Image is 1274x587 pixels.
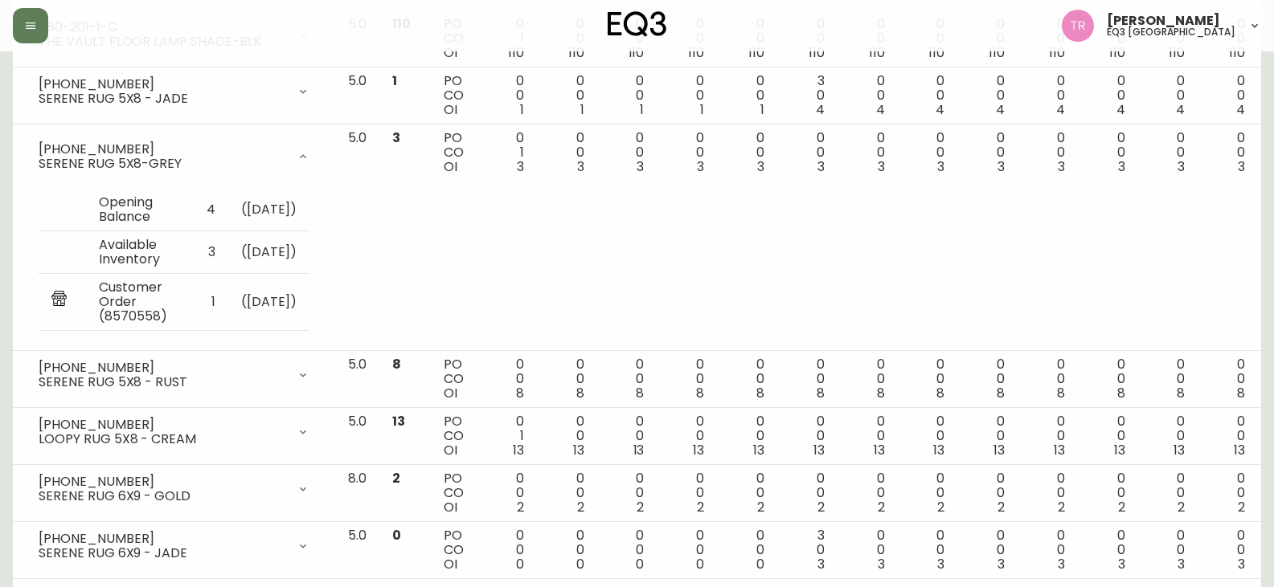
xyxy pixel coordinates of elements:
[1237,384,1245,402] span: 8
[444,43,457,62] span: OI
[392,469,400,487] span: 2
[1030,528,1065,572] div: 0 0
[490,357,524,401] div: 0 0
[1091,357,1125,401] div: 0 0
[1238,498,1245,516] span: 2
[39,432,287,446] div: LOOPY RUG 5X8 - CREAM
[850,131,885,174] div: 0 0
[970,131,1005,174] div: 0 0
[550,131,584,174] div: 0 0
[86,189,194,231] td: Opening Balance
[490,528,524,572] div: 0 0
[335,67,379,124] td: 5.0
[790,74,825,117] div: 3 0
[817,157,825,176] span: 3
[730,74,764,117] div: 0 0
[756,555,764,573] span: 0
[1091,528,1125,572] div: 0 0
[878,157,885,176] span: 3
[444,100,457,119] span: OI
[26,528,322,564] div: [PHONE_NUMBER]SERENE RUG 6X9 - JADE
[700,100,704,119] span: 1
[550,414,584,458] div: 0 0
[26,357,322,393] div: [PHONE_NUMBER]SERENE RUG 5X8 - RUST
[1091,131,1125,174] div: 0 0
[670,74,704,117] div: 0 0
[490,17,524,60] div: 0 1
[970,357,1005,401] div: 0 0
[51,291,67,310] img: retail_report.svg
[1056,100,1065,119] span: 4
[1211,471,1245,515] div: 0 0
[444,498,457,516] span: OI
[490,471,524,515] div: 0 0
[228,274,310,331] td: ( [DATE] )
[1117,384,1125,402] span: 8
[910,414,944,458] div: 0 0
[877,384,885,402] span: 8
[997,555,1005,573] span: 3
[444,17,464,60] div: PO CO
[1091,471,1125,515] div: 0 0
[817,384,825,402] span: 8
[194,274,228,331] td: 1
[444,74,464,117] div: PO CO
[756,384,764,402] span: 8
[688,43,704,62] span: 110
[1211,131,1245,174] div: 0 0
[335,465,379,522] td: 8.0
[993,441,1005,459] span: 13
[577,157,584,176] span: 3
[937,498,944,516] span: 2
[228,231,310,274] td: ( [DATE] )
[39,77,287,92] div: [PHONE_NUMBER]
[610,414,645,458] div: 0 0
[610,471,645,515] div: 0 0
[444,357,464,401] div: PO CO
[610,528,645,572] div: 0 0
[790,528,825,572] div: 3 0
[550,528,584,572] div: 0 0
[194,189,228,231] td: 4
[696,555,704,573] span: 0
[790,17,825,60] div: 0 0
[39,92,287,106] div: SERENE RUG 5X8 - JADE
[444,157,457,176] span: OI
[878,498,885,516] span: 2
[730,17,764,60] div: 0 0
[392,412,405,430] span: 13
[850,471,885,515] div: 0 0
[335,124,379,351] td: 5.0
[790,414,825,458] div: 0 0
[516,555,524,573] span: 0
[790,131,825,174] div: 0 0
[753,441,764,459] span: 13
[26,414,322,450] div: [PHONE_NUMBER]LOOPY RUG 5X8 - CREAM
[910,74,944,117] div: 0 0
[878,555,885,573] span: 3
[817,498,825,516] span: 2
[1151,357,1186,401] div: 0 0
[1107,14,1220,27] span: [PERSON_NAME]
[444,471,464,515] div: PO CO
[1234,441,1245,459] span: 13
[869,43,885,62] span: 110
[1178,157,1185,176] span: 3
[508,43,524,62] span: 110
[335,408,379,465] td: 5.0
[850,528,885,572] div: 0 0
[970,74,1005,117] div: 0 0
[335,351,379,408] td: 5.0
[444,414,464,458] div: PO CO
[1211,74,1245,117] div: 0 0
[444,131,464,174] div: PO CO
[636,384,644,402] span: 8
[444,555,457,573] span: OI
[637,498,644,516] span: 2
[1229,43,1245,62] span: 110
[933,441,944,459] span: 13
[1058,555,1065,573] span: 3
[39,532,287,546] div: [PHONE_NUMBER]
[1049,43,1065,62] span: 110
[550,17,584,60] div: 0 0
